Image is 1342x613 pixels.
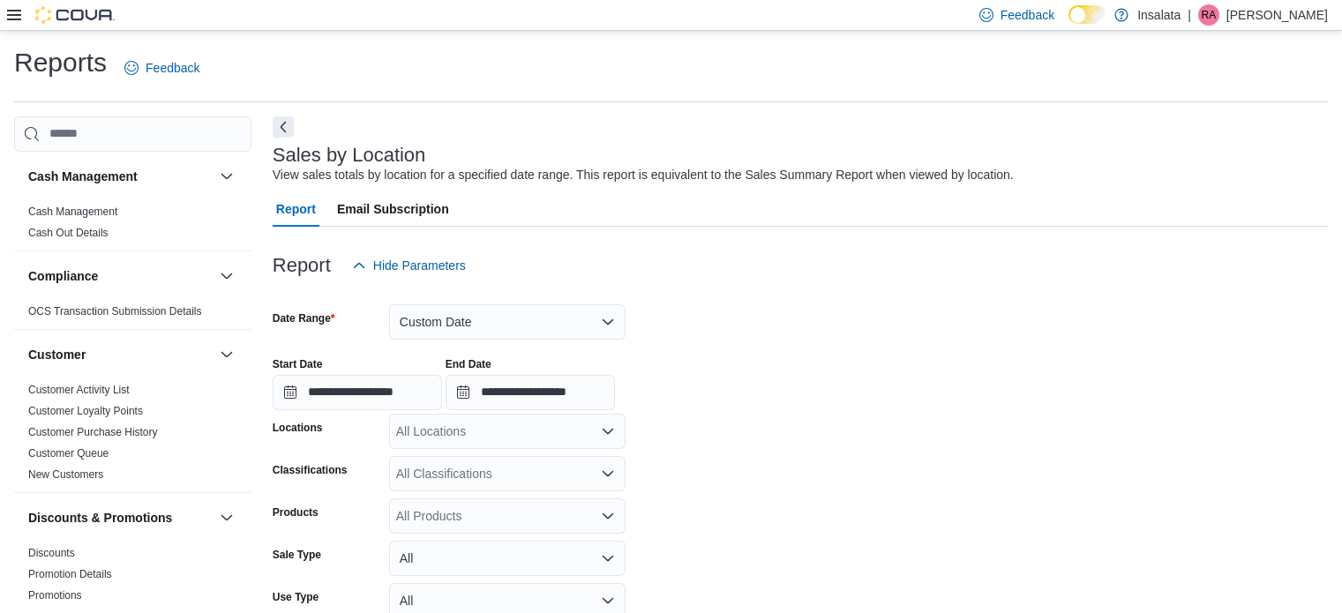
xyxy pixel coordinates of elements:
[28,547,75,559] a: Discounts
[28,267,213,285] button: Compliance
[28,383,130,397] span: Customer Activity List
[273,548,321,562] label: Sale Type
[28,305,202,318] a: OCS Transaction Submission Details
[446,375,615,410] input: Press the down key to open a popover containing a calendar.
[28,346,86,363] h3: Customer
[28,267,98,285] h3: Compliance
[273,357,323,371] label: Start Date
[601,467,615,481] button: Open list of options
[28,404,143,418] span: Customer Loyalty Points
[337,191,449,227] span: Email Subscription
[146,59,199,77] span: Feedback
[601,424,615,438] button: Open list of options
[601,509,615,523] button: Open list of options
[273,166,1014,184] div: View sales totals by location for a specified date range. This report is equivalent to the Sales ...
[345,248,473,283] button: Hide Parameters
[1198,4,1219,26] div: Ryan Anthony
[28,468,103,481] a: New Customers
[28,467,103,482] span: New Customers
[28,567,112,581] span: Promotion Details
[1068,24,1069,25] span: Dark Mode
[14,45,107,80] h1: Reports
[28,168,138,185] h3: Cash Management
[28,346,213,363] button: Customer
[14,542,251,613] div: Discounts & Promotions
[28,168,213,185] button: Cash Management
[1226,4,1328,26] p: [PERSON_NAME]
[389,541,626,576] button: All
[1001,6,1054,24] span: Feedback
[28,588,82,602] span: Promotions
[273,116,294,138] button: Next
[273,590,319,604] label: Use Type
[216,507,237,528] button: Discounts & Promotions
[28,426,158,438] a: Customer Purchase History
[28,546,75,560] span: Discounts
[1188,4,1191,26] p: |
[28,205,117,219] span: Cash Management
[28,384,130,396] a: Customer Activity List
[28,425,158,439] span: Customer Purchase History
[273,505,319,520] label: Products
[28,206,117,218] a: Cash Management
[28,227,109,239] a: Cash Out Details
[1137,4,1181,26] p: Insalata
[389,304,626,340] button: Custom Date
[28,405,143,417] a: Customer Loyalty Points
[28,447,109,460] a: Customer Queue
[273,375,442,410] input: Press the down key to open a popover containing a calendar.
[216,166,237,187] button: Cash Management
[373,257,466,274] span: Hide Parameters
[35,6,115,24] img: Cova
[28,304,202,318] span: OCS Transaction Submission Details
[14,201,251,250] div: Cash Management
[216,344,237,365] button: Customer
[273,421,323,435] label: Locations
[28,446,109,460] span: Customer Queue
[28,589,82,602] a: Promotions
[276,191,316,227] span: Report
[273,463,348,477] label: Classifications
[216,265,237,287] button: Compliance
[28,568,112,580] a: Promotion Details
[14,301,251,329] div: Compliance
[273,255,331,276] h3: Report
[28,509,172,527] h3: Discounts & Promotions
[1068,5,1106,24] input: Dark Mode
[14,379,251,492] div: Customer
[446,357,491,371] label: End Date
[28,509,213,527] button: Discounts & Promotions
[1202,4,1217,26] span: RA
[28,226,109,240] span: Cash Out Details
[117,50,206,86] a: Feedback
[273,145,426,166] h3: Sales by Location
[273,311,335,325] label: Date Range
